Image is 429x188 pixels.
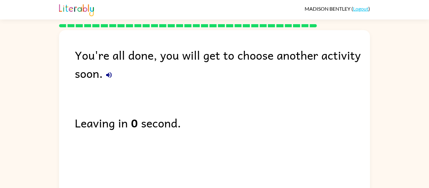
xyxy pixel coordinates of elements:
[75,46,370,82] div: You're all done, you will get to choose another activity soon.
[131,114,138,132] b: 0
[305,6,370,12] div: ( )
[75,114,370,132] div: Leaving in second.
[353,6,368,12] a: Logout
[305,6,351,12] span: MADISON BENTLEY
[59,3,94,16] img: Literably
